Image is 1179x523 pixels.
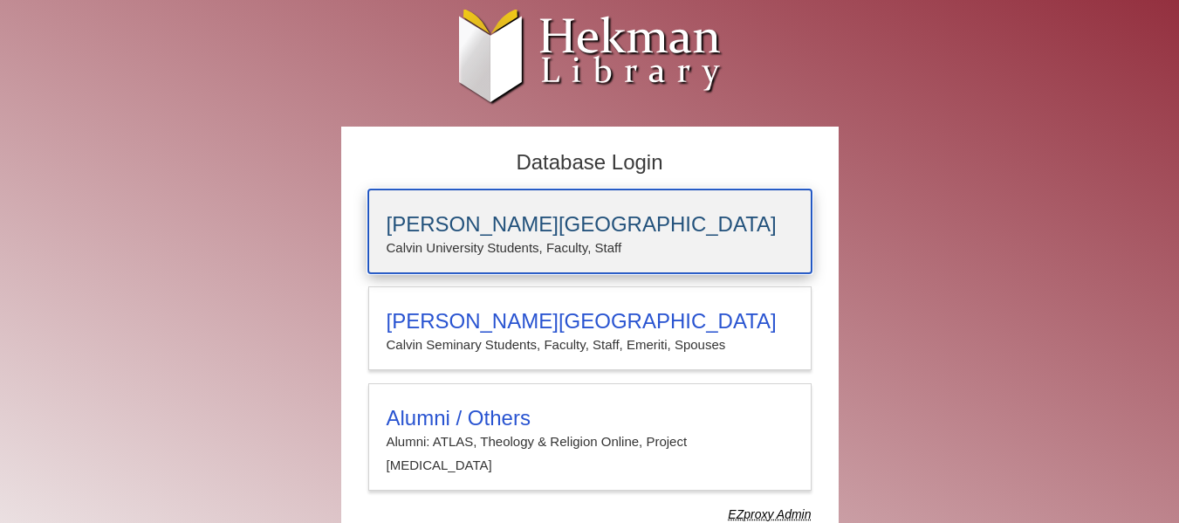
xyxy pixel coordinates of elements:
[360,145,820,181] h2: Database Login
[387,334,793,356] p: Calvin Seminary Students, Faculty, Staff, Emeriti, Spouses
[387,406,793,430] h3: Alumni / Others
[387,309,793,334] h3: [PERSON_NAME][GEOGRAPHIC_DATA]
[387,237,793,259] p: Calvin University Students, Faculty, Staff
[387,406,793,477] summary: Alumni / OthersAlumni: ATLAS, Theology & Religion Online, Project [MEDICAL_DATA]
[387,212,793,237] h3: [PERSON_NAME][GEOGRAPHIC_DATA]
[368,189,812,273] a: [PERSON_NAME][GEOGRAPHIC_DATA]Calvin University Students, Faculty, Staff
[728,507,811,521] dfn: Use Alumni login
[387,430,793,477] p: Alumni: ATLAS, Theology & Religion Online, Project [MEDICAL_DATA]
[368,286,812,370] a: [PERSON_NAME][GEOGRAPHIC_DATA]Calvin Seminary Students, Faculty, Staff, Emeriti, Spouses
